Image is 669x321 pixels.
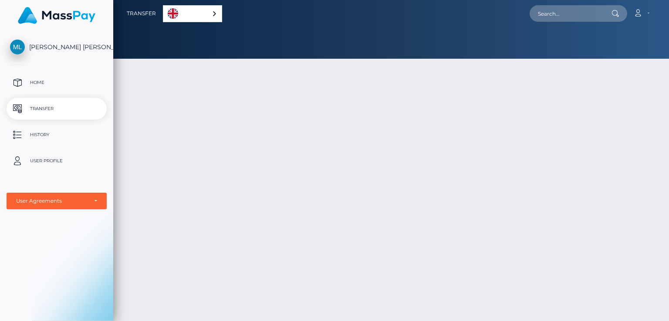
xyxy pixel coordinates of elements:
[18,7,95,24] img: MassPay
[163,5,222,22] div: Language
[163,6,222,22] a: English
[7,43,107,51] span: [PERSON_NAME] [PERSON_NAME]
[530,5,612,22] input: Search...
[7,72,107,94] a: Home
[16,197,88,204] div: User Agreements
[10,76,103,89] p: Home
[7,98,107,120] a: Transfer
[163,5,222,22] aside: Language selected: English
[7,124,107,146] a: History
[10,128,103,141] p: History
[7,193,107,209] button: User Agreements
[7,150,107,172] a: User Profile
[10,154,103,167] p: User Profile
[10,102,103,115] p: Transfer
[127,4,156,23] a: Transfer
